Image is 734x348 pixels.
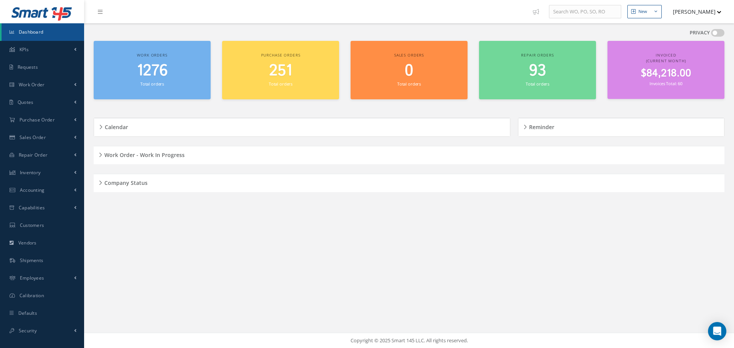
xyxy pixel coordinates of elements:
h5: Calendar [102,121,128,131]
span: Repair Order [19,152,48,158]
span: Sales Order [19,134,46,141]
span: KPIs [19,46,29,53]
small: Total orders [269,81,292,87]
span: Customers [20,222,44,228]
button: [PERSON_NAME] [666,4,721,19]
input: Search WO, PO, SO, RO [549,5,621,19]
span: Repair orders [521,52,554,58]
span: Employees [20,275,44,281]
small: Total orders [526,81,549,87]
a: Purchase orders 251 Total orders [222,41,339,99]
span: Invoiced [656,52,676,58]
span: Shipments [20,257,44,264]
span: Dashboard [19,29,44,35]
h5: Company Status [102,177,148,186]
button: New [627,5,662,18]
span: Purchase orders [261,52,300,58]
span: Calibration [19,292,44,299]
span: 93 [529,60,546,82]
a: Sales orders 0 Total orders [351,41,468,99]
a: Dashboard [2,23,84,41]
span: 251 [269,60,292,82]
a: Invoiced (Current Month) $84,218.00 Invoices Total: 60 [607,41,724,99]
span: (Current Month) [646,58,686,63]
span: $84,218.00 [641,66,691,81]
small: Invoices Total: 60 [650,81,682,86]
span: Capabilities [19,204,45,211]
h5: Reminder [527,121,554,131]
small: Total orders [397,81,421,87]
span: Purchase Order [19,117,55,123]
a: Work orders 1276 Total orders [94,41,211,99]
span: 0 [405,60,413,82]
div: Copyright © 2025 Smart 145 LLC. All rights reserved. [92,337,726,345]
span: 1276 [137,60,168,82]
div: Open Intercom Messenger [708,322,726,340]
h5: Work Order - Work In Progress [102,149,185,159]
a: Repair orders 93 Total orders [479,41,596,99]
span: Vendors [18,240,37,246]
span: Quotes [18,99,34,105]
span: Sales orders [394,52,424,58]
span: Security [19,327,37,334]
span: Accounting [20,187,45,193]
span: Defaults [18,310,37,316]
div: New [638,8,647,15]
span: Inventory [20,169,41,176]
span: Requests [18,64,38,70]
label: PRIVACY [690,29,710,37]
span: Work Order [19,81,45,88]
small: Total orders [140,81,164,87]
span: Work orders [137,52,167,58]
